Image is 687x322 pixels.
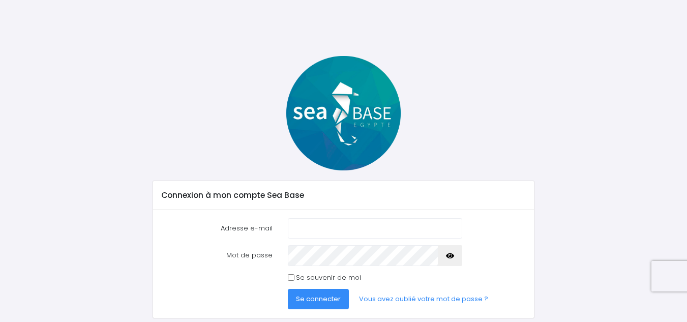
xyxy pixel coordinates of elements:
[288,289,349,309] button: Se connecter
[296,273,361,283] label: Se souvenir de moi
[154,218,280,239] label: Adresse e-mail
[296,294,341,304] span: Se connecter
[351,289,496,309] a: Vous avez oublié votre mot de passe ?
[154,245,280,266] label: Mot de passe
[153,181,534,210] div: Connexion à mon compte Sea Base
